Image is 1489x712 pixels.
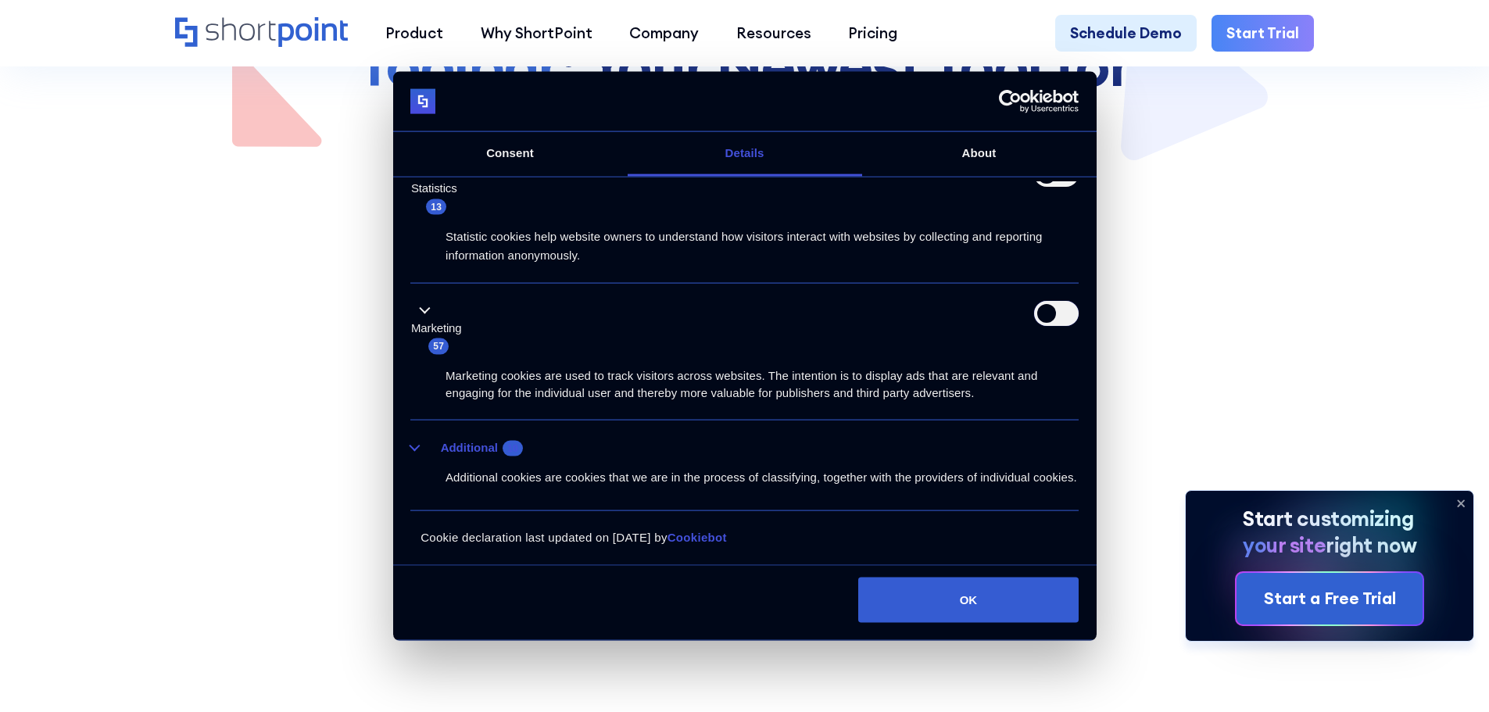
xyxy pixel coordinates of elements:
div: Why ShortPoint [481,22,592,45]
a: Pricing [830,15,917,52]
span: Additional cookies are cookies that we are in the process of classifying, together with the provi... [446,470,1077,484]
a: Company [610,15,718,52]
div: Start a Free Trial [1264,586,1396,611]
span: 13 [426,199,446,214]
iframe: How to Use the Search and Filter Toolbar [326,223,1164,694]
div: Product [385,22,443,45]
a: Resources [718,15,830,52]
a: Schedule Demo [1055,15,1197,52]
div: Cookie declaration last updated on [DATE] by [397,528,1092,560]
a: Details [628,132,862,177]
a: About [862,132,1097,177]
button: Statistics (13) [410,161,467,216]
a: Consent [393,132,628,177]
a: Cookiebot [668,531,727,544]
a: Why ShortPoint [462,15,611,52]
button: Additional (10) [410,438,532,457]
div: Resources [736,22,811,45]
a: Start a Free Trial [1237,573,1423,624]
a: Usercentrics Cookiebot - opens in a new window [942,90,1079,113]
a: Product [367,15,462,52]
label: Statistics [411,180,457,198]
button: Marketing (57) [410,301,471,356]
span: 57 [428,338,449,354]
button: OK [858,577,1079,622]
div: Statistic cookies help website owners to understand how visitors interact with websites by collec... [410,216,1079,265]
span: 10 [503,440,523,456]
a: Start Trial [1212,15,1314,52]
div: Pricing [848,22,897,45]
a: Home [175,17,348,49]
div: Company [629,22,699,45]
label: Marketing [411,319,462,337]
span: Marketing cookies are used to track visitors across websites. The intention is to display ads tha... [446,368,1037,399]
img: logo [410,89,435,114]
